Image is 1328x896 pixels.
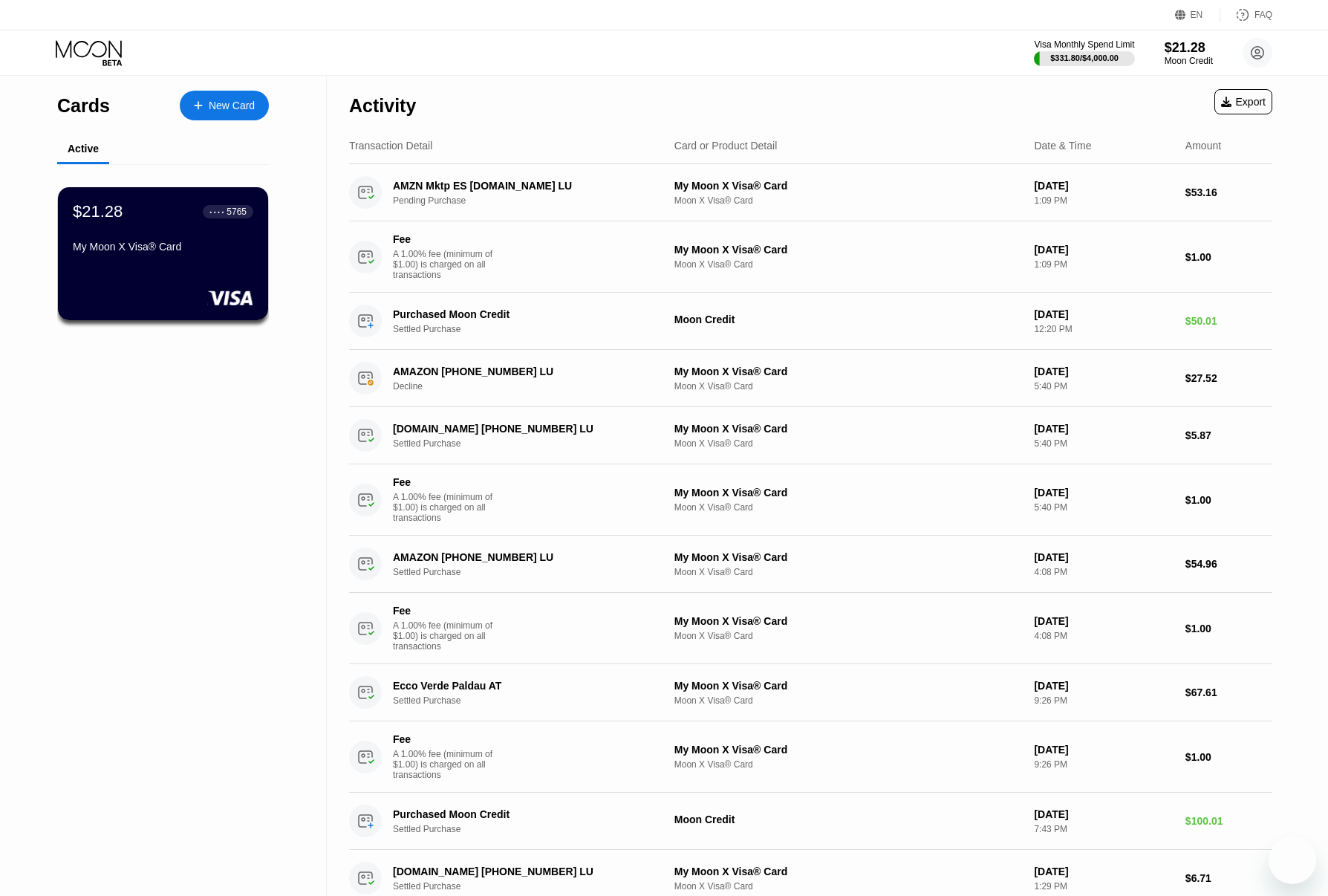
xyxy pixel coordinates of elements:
[58,187,268,320] div: $21.28● ● ● ●5765My Moon X Visa® Card
[349,221,1272,293] div: FeeA 1.00% fee (minimum of $1.00) is charged on all transactionsMy Moon X Visa® CardMoon X Visa® ...
[349,95,416,117] div: Activity
[1185,872,1272,884] div: $6.71
[349,293,1272,350] div: Purchased Moon CreditSettled PurchaseMoon Credit[DATE]12:20 PM$50.01
[1034,551,1173,563] div: [DATE]
[674,244,1023,256] div: My Moon X Visa® Card
[393,620,504,652] div: A 1.00% fee (minimum of $1.00) is charged on all transactions
[1185,315,1272,327] div: $50.01
[393,824,675,834] div: Settled Purchase
[393,366,655,377] div: AMAZON [PHONE_NUMBER] LU
[1034,438,1173,449] div: 5:40 PM
[1034,695,1173,706] div: 9:26 PM
[393,605,497,617] div: Fee
[1034,39,1134,66] div: Visa Monthly Spend Limit$331.80/$4,000.00
[674,195,1023,206] div: Moon X Visa® Card
[1185,140,1221,152] div: Amount
[349,721,1272,793] div: FeeA 1.00% fee (minimum of $1.00) is charged on all transactionsMy Moon X Visa® CardMoon X Visa® ...
[674,695,1023,706] div: Moon X Visa® Card
[393,381,675,392] div: Decline
[674,551,1023,563] div: My Moon X Visa® Card
[393,695,675,706] div: Settled Purchase
[674,814,1023,825] div: Moon Credit
[674,744,1023,756] div: My Moon X Visa® Card
[674,631,1023,641] div: Moon X Visa® Card
[1165,40,1213,56] div: $21.28
[674,140,778,152] div: Card or Product Detail
[1034,308,1173,320] div: [DATE]
[349,536,1272,593] div: AMAZON [PHONE_NUMBER] LUSettled PurchaseMy Moon X Visa® CardMoon X Visa® Card[DATE]4:08 PM$54.96
[393,438,675,449] div: Settled Purchase
[393,551,655,563] div: AMAZON [PHONE_NUMBER] LU
[393,808,655,820] div: Purchased Moon Credit
[1185,558,1272,570] div: $54.96
[1185,623,1272,634] div: $1.00
[1034,615,1173,627] div: [DATE]
[1034,502,1173,513] div: 5:40 PM
[1185,494,1272,506] div: $1.00
[68,143,99,155] div: Active
[393,749,504,780] div: A 1.00% fee (minimum of $1.00) is charged on all transactions
[674,381,1023,392] div: Moon X Visa® Card
[674,487,1023,499] div: My Moon X Visa® Card
[674,259,1023,270] div: Moon X Visa® Card
[1034,39,1134,50] div: Visa Monthly Spend Limit
[393,492,504,523] div: A 1.00% fee (minimum of $1.00) is charged on all transactions
[1185,751,1272,763] div: $1.00
[674,502,1023,513] div: Moon X Visa® Card
[1034,259,1173,270] div: 1:09 PM
[674,180,1023,192] div: My Moon X Visa® Card
[674,438,1023,449] div: Moon X Visa® Card
[1185,186,1272,198] div: $53.16
[1034,881,1173,892] div: 1:29 PM
[1165,56,1213,66] div: Moon Credit
[393,423,655,435] div: [DOMAIN_NAME] [PHONE_NUMBER] LU
[1034,631,1173,641] div: 4:08 PM
[1165,40,1213,66] div: $21.28Moon Credit
[674,881,1023,892] div: Moon X Visa® Card
[674,366,1023,377] div: My Moon X Visa® Card
[1034,381,1173,392] div: 5:40 PM
[209,210,224,214] div: ● ● ● ●
[1185,429,1272,441] div: $5.87
[209,100,255,112] div: New Card
[349,793,1272,850] div: Purchased Moon CreditSettled PurchaseMoon Credit[DATE]7:43 PM$100.01
[1185,251,1272,263] div: $1.00
[1191,10,1203,20] div: EN
[674,866,1023,877] div: My Moon X Visa® Card
[1034,366,1173,377] div: [DATE]
[349,407,1272,464] div: [DOMAIN_NAME] [PHONE_NUMBER] LUSettled PurchaseMy Moon X Visa® CardMoon X Visa® Card[DATE]5:40 PM...
[393,733,497,745] div: Fee
[1034,140,1091,152] div: Date & Time
[1034,487,1173,499] div: [DATE]
[1034,244,1173,256] div: [DATE]
[1034,567,1173,577] div: 4:08 PM
[1269,837,1316,884] iframe: Knapp för att öppna meddelandefönstret
[180,91,269,120] div: New Card
[1034,680,1173,692] div: [DATE]
[227,207,247,217] div: 5765
[1034,324,1173,334] div: 12:20 PM
[349,350,1272,407] div: AMAZON [PHONE_NUMBER] LUDeclineMy Moon X Visa® CardMoon X Visa® Card[DATE]5:40 PM$27.52
[393,308,655,320] div: Purchased Moon Credit
[393,324,675,334] div: Settled Purchase
[674,567,1023,577] div: Moon X Visa® Card
[1185,815,1272,827] div: $100.01
[393,680,655,692] div: Ecco Verde Paldau AT
[1175,7,1220,22] div: EN
[1220,7,1272,22] div: FAQ
[1034,824,1173,834] div: 7:43 PM
[1034,744,1173,756] div: [DATE]
[73,202,123,221] div: $21.28
[1034,195,1173,206] div: 1:09 PM
[1221,96,1266,108] div: Export
[393,567,675,577] div: Settled Purchase
[349,140,432,152] div: Transaction Detail
[393,881,675,892] div: Settled Purchase
[674,759,1023,770] div: Moon X Visa® Card
[1034,423,1173,435] div: [DATE]
[393,233,497,245] div: Fee
[1214,89,1272,114] div: Export
[1185,372,1272,384] div: $27.52
[1034,866,1173,877] div: [DATE]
